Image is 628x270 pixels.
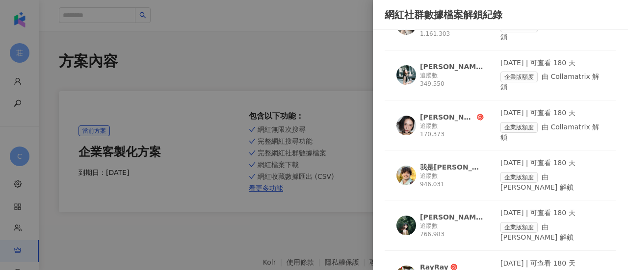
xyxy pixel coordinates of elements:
[420,112,475,122] div: [PERSON_NAME]
[500,259,604,269] div: [DATE] | 可查看 180 天
[420,172,484,189] div: 追蹤數 946,031
[500,72,604,92] div: 由 Collamatrix 解鎖
[420,212,484,222] div: [PERSON_NAME]
[500,208,604,218] div: [DATE] | 可查看 180 天
[500,122,604,143] div: 由 Collamatrix 解鎖
[385,208,616,250] a: KOL Avatar[PERSON_NAME]追蹤數 766,983[DATE] | 可查看 180 天企業版額度由 [PERSON_NAME] 解鎖
[396,65,416,85] img: KOL Avatar
[420,222,484,239] div: 追蹤數 766,983
[500,122,538,133] span: 企業版額度
[396,166,416,185] img: KOL Avatar
[420,162,484,172] div: 我是[PERSON_NAME]
[396,116,416,135] img: KOL Avatar
[420,62,484,72] div: [PERSON_NAME] [PERSON_NAME]
[500,108,604,118] div: [DATE] | 可查看 180 天
[385,158,616,200] a: KOL Avatar我是[PERSON_NAME]追蹤數 946,031[DATE] | 可查看 180 天企業版額度由 [PERSON_NAME] 解鎖
[420,72,484,88] div: 追蹤數 349,550
[385,8,616,22] div: 網紅社群數據檔案解鎖紀錄
[500,58,604,68] div: [DATE] | 可查看 180 天
[420,22,484,38] div: 追蹤數 1,161,303
[500,22,604,42] div: 由 Collamatrix 解鎖
[385,108,616,150] a: KOL Avatar[PERSON_NAME]追蹤數 170,373[DATE] | 可查看 180 天企業版額度由 Collamatrix 解鎖
[500,222,604,243] div: 由 [PERSON_NAME] 解鎖
[500,222,538,233] span: 企業版額度
[385,58,616,100] a: KOL Avatar[PERSON_NAME] [PERSON_NAME]追蹤數 349,550[DATE] | 可查看 180 天企業版額度由 Collamatrix 解鎖
[500,158,604,168] div: [DATE] | 可查看 180 天
[500,172,538,183] span: 企業版額度
[500,72,538,82] span: 企業版額度
[420,122,484,139] div: 追蹤數 170,373
[500,172,604,193] div: 由 [PERSON_NAME] 解鎖
[396,216,416,235] img: KOL Avatar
